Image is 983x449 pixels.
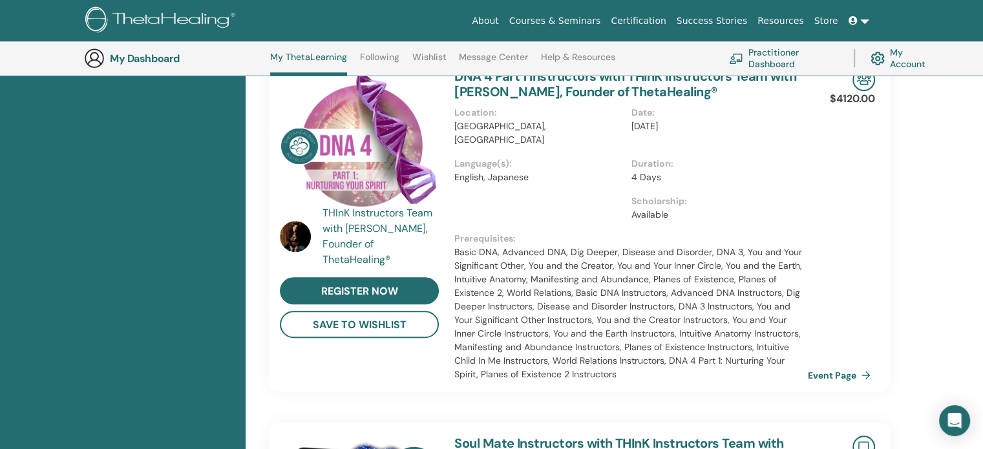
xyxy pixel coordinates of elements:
a: My Account [871,44,936,72]
a: DNA 4 Part 1 Instructors with THInK Instructors Team with [PERSON_NAME], Founder of ThetaHealing® [454,68,796,100]
div: Open Intercom Messenger [939,405,970,436]
a: THInK Instructors Team with [PERSON_NAME], Founder of ThetaHealing® [322,205,442,267]
a: About [467,9,503,33]
img: logo.png [85,6,240,36]
img: default.jpg [280,221,311,252]
a: Courses & Seminars [504,9,606,33]
p: [GEOGRAPHIC_DATA], [GEOGRAPHIC_DATA] [454,120,623,147]
p: 4 Days [631,171,800,184]
a: Following [360,52,399,72]
a: register now [280,277,439,304]
button: save to wishlist [280,311,439,338]
img: cog.svg [871,48,885,68]
p: Language(s) : [454,157,623,171]
img: DNA 4 Part 1 Instructors [280,68,439,209]
span: register now [321,284,398,298]
p: Prerequisites : [454,232,808,245]
a: Store [809,9,843,33]
img: In-Person Seminar [852,68,875,91]
a: Certification [606,9,671,33]
img: chalkboard-teacher.svg [729,53,743,63]
p: Basic DNA, Advanced DNA, Dig Deeper, Disease and Disorder, DNA 3, You and Your Significant Other,... [454,245,808,381]
p: Duration : [631,157,800,171]
a: My ThetaLearning [270,52,347,76]
a: Success Stories [671,9,752,33]
p: [DATE] [631,120,800,133]
a: Practitioner Dashboard [729,44,838,72]
p: English, Japanese [454,171,623,184]
p: Available [631,208,800,222]
a: Message Center [459,52,528,72]
p: Date : [631,106,800,120]
p: Scholarship : [631,194,800,208]
p: $4120.00 [830,91,875,107]
h3: My Dashboard [110,52,239,65]
img: generic-user-icon.jpg [84,48,105,68]
a: Wishlist [412,52,447,72]
a: Resources [752,9,809,33]
p: Location : [454,106,623,120]
a: Event Page [808,366,876,385]
a: Help & Resources [541,52,615,72]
